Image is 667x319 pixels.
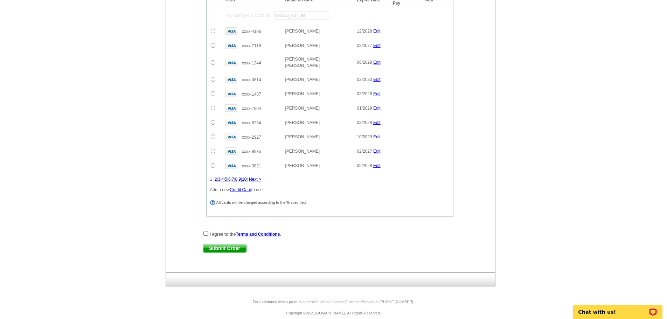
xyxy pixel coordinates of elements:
[285,29,320,34] span: [PERSON_NAME]
[242,177,246,182] a: 10
[373,120,381,125] a: Edit
[210,176,449,182] div: 1 | | | | | | | | | |
[242,77,261,82] span: xxxx-0614
[242,29,261,34] span: xxxx-4196
[357,91,372,96] span: 03/2026
[242,164,261,168] span: xxxx-3821
[249,177,261,182] a: Next >
[285,149,320,154] span: [PERSON_NAME]
[215,177,217,182] a: 2
[242,61,261,65] span: xxxx-1244
[285,106,320,111] span: [PERSON_NAME]
[238,177,241,182] a: 9
[357,43,372,48] span: 03/2027
[373,60,381,65] a: Edit
[357,149,372,154] span: 02/2027
[285,57,320,68] span: [PERSON_NAME] [PERSON_NAME]
[285,134,320,139] span: [PERSON_NAME]
[225,147,237,155] img: visa.gif
[225,90,237,97] img: visa.gif
[373,149,381,154] a: Edit
[373,106,381,111] a: Edit
[285,163,320,168] span: [PERSON_NAME]
[225,162,237,169] img: visa.gif
[225,177,227,182] a: 5
[221,177,224,182] a: 4
[373,163,381,168] a: Edit
[242,135,261,140] span: xxxx-2927
[285,91,320,96] span: [PERSON_NAME]
[357,60,372,65] span: 06/2028
[242,120,261,125] span: xxxx-8234
[218,177,220,182] a: 3
[569,297,667,319] iframe: LiveChat chat widget
[210,232,281,237] strong: I agree to the .
[210,187,449,193] p: Add a new to use
[242,106,261,111] span: xxxx-7904
[357,120,372,125] span: 03/2028
[285,120,320,125] span: [PERSON_NAME]
[273,11,329,20] input: PO #:
[230,187,251,192] a: Credit Card
[232,177,234,182] a: 7
[357,106,372,111] span: 01/2029
[225,119,237,126] img: visa.gif
[357,29,372,34] span: 12/2028
[228,177,231,182] a: 6
[242,43,261,48] span: xxxx-7118
[285,43,320,48] span: [PERSON_NAME]
[373,91,381,96] a: Edit
[242,92,261,97] span: xxxx-1487
[373,29,381,34] a: Edit
[225,42,237,49] img: visa.gif
[373,77,381,82] a: Edit
[235,177,238,182] a: 8
[357,77,372,82] span: 02/2030
[203,244,246,252] span: Submit Order
[242,149,261,154] span: xxxx-8935
[210,200,447,206] div: All cards will be charged according to the % specified.
[225,104,237,112] img: visa.gif
[236,232,280,237] a: Terms and Conditions
[357,134,372,139] span: 10/2029
[357,163,372,168] span: 09/2028
[225,27,237,35] img: visa.gif
[225,59,237,66] img: visa.gif
[225,13,269,18] span: Pay using your account
[225,133,237,140] img: visa.gif
[225,76,237,83] img: visa.gif
[373,43,381,48] a: Edit
[373,134,381,139] a: Edit
[285,77,320,82] span: [PERSON_NAME]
